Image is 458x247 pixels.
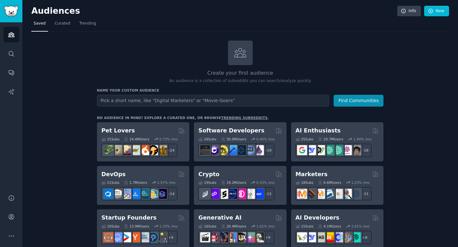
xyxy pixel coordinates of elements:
div: 0.33 % /mo [257,180,275,185]
img: aws_cdk [148,189,158,199]
div: 6.6M Users [318,180,341,185]
img: DreamBooth [254,232,264,242]
img: Entrepreneurship [148,232,158,242]
img: DeepSeek [306,145,316,155]
div: 19.2M Users [221,180,246,185]
div: 20.7M Users [318,137,343,141]
div: 16 Sub s [101,224,119,228]
img: MistralAI [324,232,334,242]
img: Emailmarketing [324,189,334,199]
span: Saved [34,21,46,26]
h2: Pet Lovers [101,127,135,135]
img: AskMarketing [315,189,325,199]
div: + 8 [358,231,372,244]
div: 19 Sub s [198,180,216,185]
div: 18 Sub s [296,180,313,185]
a: trending subreddits [221,116,267,120]
img: aivideo [200,232,210,242]
div: 30.0M Users [221,137,246,141]
div: 1.33 % /mo [159,224,178,228]
a: Curated [52,19,73,32]
img: googleads [333,189,343,199]
div: 2.61 % /mo [351,224,369,228]
img: DeepSeek [306,232,316,242]
img: csharp [209,145,219,155]
img: OpenAIDev [342,145,352,155]
img: GummySearch logo [4,6,19,17]
img: ArtificalIntelligence [351,145,361,155]
img: web3 [227,189,237,199]
h2: Marketers [296,170,328,178]
span: Trending [79,21,96,26]
img: Docker_DevOps [121,189,131,199]
img: chatgpt_prompts_ [333,145,343,155]
img: elixir [254,145,264,155]
img: DevOpsLinks [130,189,140,199]
img: ballpython [112,145,122,155]
img: AIDevelopersSociety [351,232,361,242]
img: ethfinance [200,189,210,199]
img: learnjavascript [218,145,228,155]
img: leopardgeckos [121,145,131,155]
div: 1.23 % /mo [351,180,369,185]
img: AskComputerScience [245,145,255,155]
h2: Generative AI [198,214,241,222]
p: An audience is a collection of subreddits you can search/analyze quickly [97,78,383,84]
img: software [200,145,210,155]
div: 4.1M Users [318,224,341,228]
img: PlatformEngineers [157,189,167,199]
h2: Crypto [198,170,219,178]
img: defiblockchain [236,189,246,199]
img: OpenSourceAI [333,232,343,242]
div: + 18 [358,144,372,157]
img: starryai [245,232,255,242]
a: Info [397,6,421,17]
div: + 12 [261,187,274,200]
div: 24.4M Users [124,137,149,141]
img: content_marketing [297,189,307,199]
div: 21 Sub s [101,180,119,185]
div: 1.94 % /mo [353,137,372,141]
img: indiehackers [139,232,149,242]
a: Saved [31,19,48,32]
div: + 11 [358,187,372,200]
img: chatgpt_promptDesign [324,145,334,155]
img: Rag [315,232,325,242]
input: Pick a short name, like "Digital Marketers" or "Movie-Goers" [97,95,329,107]
div: 0.40 % /mo [257,137,275,141]
img: deepdream [218,232,228,242]
div: 0.73 % /mo [159,137,178,141]
div: + 9 [261,231,274,244]
h2: Software Developers [198,127,264,135]
img: AItoolsCatalog [315,145,325,155]
img: sdforall [227,232,237,242]
img: defi_ [254,189,264,199]
img: reactnative [236,145,246,155]
img: dalle2 [209,232,219,242]
h3: Name your custom audience [97,88,383,93]
div: 25 Sub s [296,137,313,141]
h2: AI Developers [296,214,339,222]
div: + 14 [164,187,178,200]
div: 1.7M Users [124,180,147,185]
img: turtle [130,145,140,155]
img: growmybusiness [157,232,167,242]
h2: Startup Founders [101,214,156,222]
div: 16 Sub s [198,224,216,228]
h2: Audiences [31,6,397,16]
a: New [424,6,449,17]
img: MarketingResearch [342,189,352,199]
img: cockatiel [139,145,149,155]
img: platformengineering [139,189,149,199]
img: PetAdvice [148,145,158,155]
img: azuredevops [103,189,113,199]
img: 0xPolygon [209,189,219,199]
button: Find Communities [334,95,383,107]
img: EntrepreneurRideAlong [103,232,113,242]
div: 20.4M Users [221,224,246,228]
img: dogbreed [157,145,167,155]
div: + 24 [164,144,178,157]
img: CryptoNews [245,189,255,199]
div: 15 Sub s [296,224,313,228]
a: Trending [77,19,98,32]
